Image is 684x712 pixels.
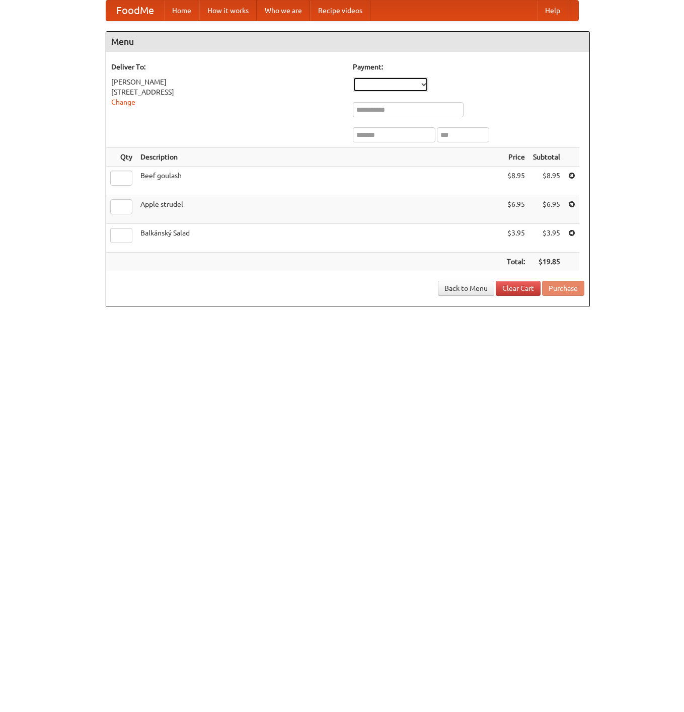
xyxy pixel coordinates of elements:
td: $6.95 [503,195,529,224]
th: Total: [503,253,529,271]
h4: Menu [106,32,589,52]
th: Subtotal [529,148,564,167]
a: Help [537,1,568,21]
td: Beef goulash [136,167,503,195]
th: Qty [106,148,136,167]
a: How it works [199,1,257,21]
th: Description [136,148,503,167]
a: Home [164,1,199,21]
div: [STREET_ADDRESS] [111,87,343,97]
a: Recipe videos [310,1,370,21]
th: $19.85 [529,253,564,271]
th: Price [503,148,529,167]
a: Change [111,98,135,106]
td: $3.95 [503,224,529,253]
div: [PERSON_NAME] [111,77,343,87]
button: Purchase [542,281,584,296]
td: $6.95 [529,195,564,224]
a: FoodMe [106,1,164,21]
a: Clear Cart [496,281,541,296]
a: Back to Menu [438,281,494,296]
td: $3.95 [529,224,564,253]
a: Who we are [257,1,310,21]
td: $8.95 [529,167,564,195]
td: Balkánský Salad [136,224,503,253]
td: Apple strudel [136,195,503,224]
h5: Payment: [353,62,584,72]
td: $8.95 [503,167,529,195]
h5: Deliver To: [111,62,343,72]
